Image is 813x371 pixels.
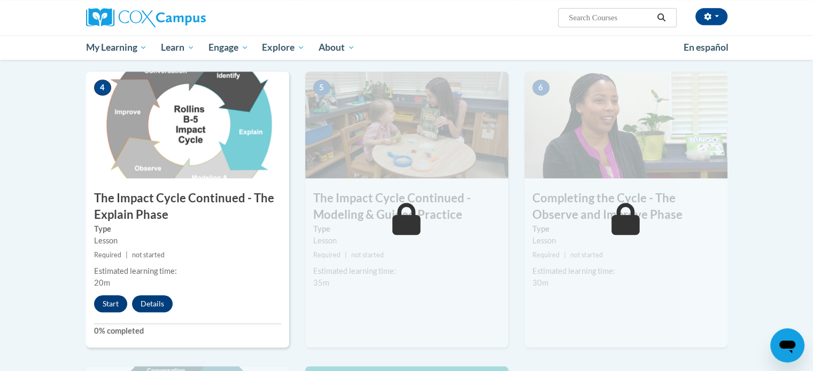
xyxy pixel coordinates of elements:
[313,235,500,247] div: Lesson
[70,35,744,60] div: Main menu
[532,80,549,96] span: 6
[532,235,719,247] div: Lesson
[532,251,560,259] span: Required
[132,295,173,312] button: Details
[570,251,603,259] span: not started
[94,223,281,235] label: Type
[770,328,804,362] iframe: Button to launch messaging window
[86,72,289,178] img: Course Image
[532,278,548,287] span: 30m
[161,41,195,54] span: Learn
[262,41,305,54] span: Explore
[94,278,110,287] span: 20m
[79,35,154,60] a: My Learning
[564,251,566,259] span: |
[524,190,727,223] h3: Completing the Cycle - The Observe and Improve Phase
[313,251,340,259] span: Required
[532,223,719,235] label: Type
[653,11,669,24] button: Search
[532,265,719,277] div: Estimated learning time:
[255,35,312,60] a: Explore
[695,8,727,25] button: Account Settings
[313,223,500,235] label: Type
[312,35,362,60] a: About
[94,235,281,247] div: Lesson
[305,190,508,223] h3: The Impact Cycle Continued - Modeling & Guided Practice
[305,72,508,178] img: Course Image
[154,35,202,60] a: Learn
[568,11,653,24] input: Search Courses
[345,251,347,259] span: |
[208,41,249,54] span: Engage
[86,41,147,54] span: My Learning
[132,251,165,259] span: not started
[126,251,128,259] span: |
[202,35,255,60] a: Engage
[684,42,729,53] span: En español
[86,8,206,27] img: Cox Campus
[94,325,281,337] label: 0% completed
[313,278,329,287] span: 35m
[86,190,289,223] h3: The Impact Cycle Continued - The Explain Phase
[94,251,121,259] span: Required
[313,265,500,277] div: Estimated learning time:
[94,265,281,277] div: Estimated learning time:
[94,80,111,96] span: 4
[524,72,727,178] img: Course Image
[86,8,289,27] a: Cox Campus
[94,295,127,312] button: Start
[351,251,384,259] span: not started
[319,41,355,54] span: About
[677,36,735,59] a: En español
[313,80,330,96] span: 5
